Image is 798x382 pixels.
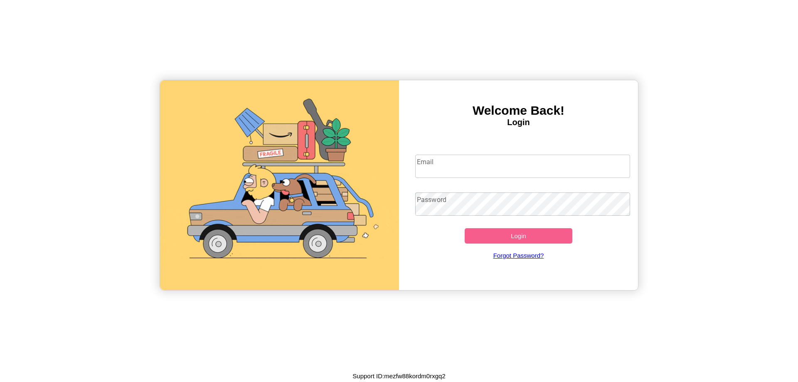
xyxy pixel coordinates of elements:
[399,104,638,118] h3: Welcome Back!
[411,244,626,267] a: Forgot Password?
[160,80,399,290] img: gif
[465,228,572,244] button: Login
[352,370,445,382] p: Support ID: mezfw88kordm0rxgq2
[399,118,638,127] h4: Login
